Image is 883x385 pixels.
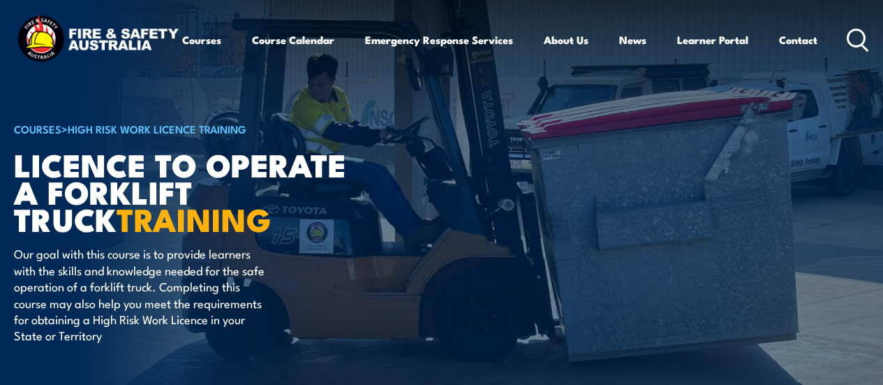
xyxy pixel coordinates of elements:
strong: TRAINING [117,194,272,242]
a: Courses [182,23,221,57]
a: Contact [779,23,817,57]
p: Our goal with this course is to provide learners with the skills and knowledge needed for the saf... [14,245,269,343]
h1: Licence to operate a forklift truck [14,150,359,232]
a: News [619,23,646,57]
a: COURSES [14,121,61,136]
a: About Us [544,23,588,57]
h6: > [14,120,359,137]
a: Learner Portal [677,23,748,57]
a: High Risk Work Licence Training [68,121,246,136]
a: Emergency Response Services [365,23,513,57]
a: Course Calendar [252,23,334,57]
